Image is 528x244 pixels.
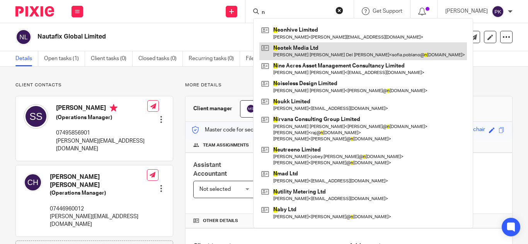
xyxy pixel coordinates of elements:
[193,105,232,113] h3: Client manager
[189,51,240,66] a: Recurring tasks (0)
[203,142,249,148] span: Team assignments
[199,187,231,192] span: Not selected
[246,104,255,113] img: svg%3E
[445,7,488,15] p: [PERSON_NAME]
[185,82,513,88] p: More details
[50,173,147,190] h4: [PERSON_NAME] [PERSON_NAME]
[15,29,32,45] img: svg%3E
[246,51,263,66] a: Files
[50,213,147,229] p: [PERSON_NAME][EMAIL_ADDRESS][DOMAIN_NAME]
[24,173,42,192] img: svg%3E
[56,114,147,121] h5: (Operations Manager)
[15,82,173,88] p: Client contacts
[37,33,334,41] h2: Nautafix Global Limited
[138,51,183,66] a: Closed tasks (0)
[193,162,227,177] span: Assistant Accountant
[56,129,147,137] p: 07495856901
[91,51,133,66] a: Client tasks (0)
[56,137,147,153] p: [PERSON_NAME][EMAIL_ADDRESS][DOMAIN_NAME]
[336,7,343,14] button: Clear
[110,104,118,112] i: Primary
[44,51,85,66] a: Open tasks (1)
[24,104,48,129] img: svg%3E
[15,6,54,17] img: Pixie
[191,126,325,134] p: Master code for secure communications and files
[492,5,504,18] img: svg%3E
[50,189,147,197] h5: (Operations Manager)
[373,8,402,14] span: Get Support
[15,51,38,66] a: Details
[203,218,238,224] span: Other details
[50,205,147,213] p: 07446960012
[56,104,147,114] h4: [PERSON_NAME]
[261,9,330,16] input: Search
